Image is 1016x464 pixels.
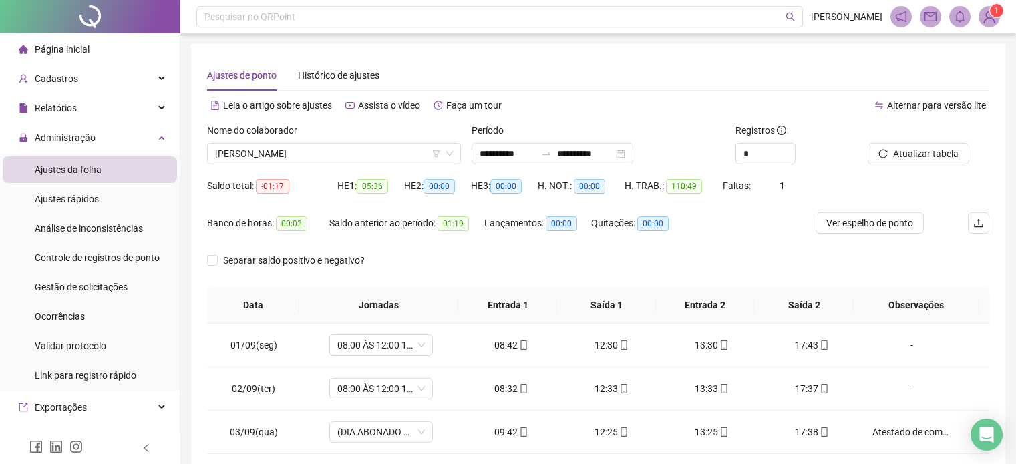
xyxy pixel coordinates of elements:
[872,338,951,353] div: -
[232,383,275,394] span: 02/09(ter)
[230,340,277,351] span: 01/09(seg)
[35,44,90,55] span: Página inicial
[518,384,528,393] span: mobile
[954,11,966,23] span: bell
[518,340,528,350] span: mobile
[773,425,852,439] div: 17:38
[472,123,512,138] label: Período
[786,12,796,22] span: search
[446,100,502,111] span: Faça um tour
[358,100,420,111] span: Assista o vídeo
[472,425,551,439] div: 09:42
[142,443,151,453] span: left
[207,216,329,231] div: Banco de horas:
[230,427,278,437] span: 03/09(qua)
[666,179,702,194] span: 110:49
[538,178,625,194] div: H. NOT.:
[19,403,28,412] span: export
[490,179,522,194] span: 00:00
[19,133,28,142] span: lock
[673,381,751,396] div: 13:33
[345,101,355,110] span: youtube
[574,179,605,194] span: 00:00
[357,179,388,194] span: 05:36
[458,287,557,324] th: Entrada 1
[924,11,937,23] span: mail
[35,311,85,322] span: Ocorrências
[472,338,551,353] div: 08:42
[618,340,629,350] span: mobile
[990,4,1003,17] sup: Atualize o seu contato no menu Meus Dados
[256,179,289,194] span: -01:17
[19,45,28,54] span: home
[35,252,160,263] span: Controle de registros de ponto
[541,148,552,159] span: swap-right
[718,340,729,350] span: mobile
[637,216,669,231] span: 00:00
[35,282,128,292] span: Gestão de solicitações
[337,422,425,442] span: (DIA ABONADO PARCIALMENTE)
[19,103,28,113] span: file
[557,287,656,324] th: Saída 1
[210,101,220,110] span: file-text
[773,381,852,396] div: 17:37
[994,6,999,15] span: 1
[878,149,888,158] span: reload
[673,425,751,439] div: 13:25
[337,379,425,399] span: 08:00 ÀS 12:00 13:30 ÀS 17:30
[472,381,551,396] div: 08:32
[735,123,786,138] span: Registros
[818,384,829,393] span: mobile
[864,298,969,312] span: Observações
[207,287,299,324] th: Data
[69,440,83,453] span: instagram
[818,340,829,350] span: mobile
[868,143,969,164] button: Atualizar tabela
[19,74,28,83] span: user-add
[673,338,751,353] div: 13:30
[471,178,538,194] div: HE 3:
[872,381,951,396] div: -
[35,132,96,143] span: Administração
[35,431,84,442] span: Integrações
[818,427,829,437] span: mobile
[572,425,651,439] div: 12:25
[207,70,277,81] span: Ajustes de ponto
[973,218,984,228] span: upload
[656,287,755,324] th: Entrada 2
[854,287,979,324] th: Observações
[337,335,425,355] span: 08:00 ÀS 12:00 13:30 ÀS 17:30
[35,73,78,84] span: Cadastros
[572,381,651,396] div: 12:33
[625,178,722,194] div: H. TRAB.:
[541,148,552,159] span: to
[207,178,337,194] div: Saldo total:
[29,440,43,453] span: facebook
[35,164,102,175] span: Ajustes da folha
[35,402,87,413] span: Exportações
[215,144,453,164] span: MATHEUS TEIXEIRA DOS SANTOS
[777,126,786,135] span: info-circle
[434,101,443,110] span: history
[49,440,63,453] span: linkedin
[971,419,1003,451] div: Open Intercom Messenger
[337,178,404,194] div: HE 1:
[299,287,458,324] th: Jornadas
[887,100,986,111] span: Alternar para versão lite
[276,216,307,231] span: 00:02
[546,216,577,231] span: 00:00
[484,216,591,231] div: Lançamentos:
[35,223,143,234] span: Análise de inconsistências
[773,338,852,353] div: 17:43
[35,340,106,351] span: Validar protocolo
[755,287,854,324] th: Saída 2
[874,101,884,110] span: swap
[432,150,440,158] span: filter
[893,146,959,161] span: Atualizar tabela
[723,180,753,191] span: Faltas:
[424,179,455,194] span: 00:00
[780,180,785,191] span: 1
[718,427,729,437] span: mobile
[446,150,454,158] span: down
[618,384,629,393] span: mobile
